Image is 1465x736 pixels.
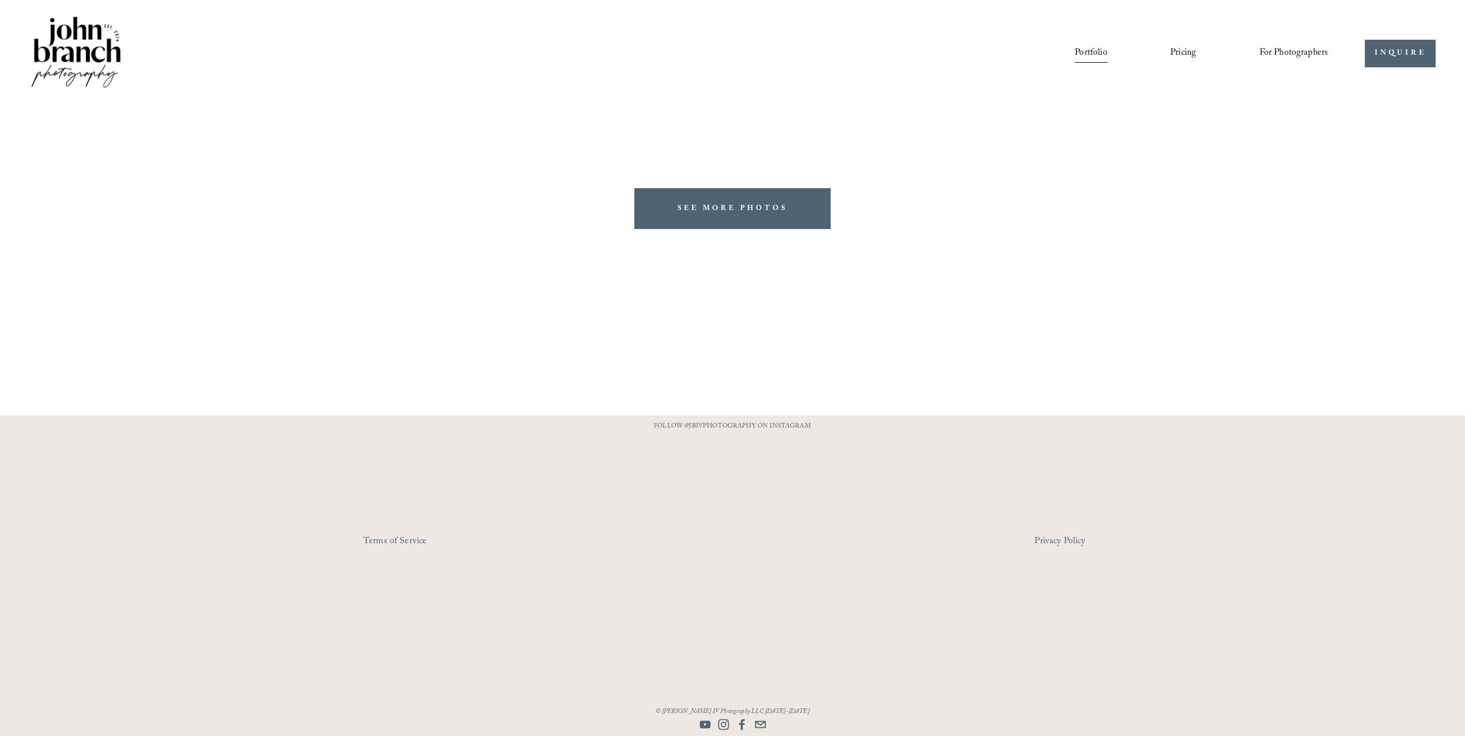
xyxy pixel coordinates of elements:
a: Facebook [736,719,748,730]
em: © [PERSON_NAME] IV Photography LLC [DATE]-[DATE] [656,707,809,718]
a: INQUIRE [1365,40,1436,68]
img: John Branch IV Photography [29,14,123,92]
a: Privacy Policy [1034,533,1135,551]
a: Instagram [718,719,729,730]
a: Terms of Service [363,533,497,551]
a: Portfolio [1075,44,1107,63]
a: YouTube [699,719,711,730]
a: Pricing [1170,44,1196,63]
span: For Photographers [1259,44,1329,62]
a: folder dropdown [1259,44,1329,63]
p: FOLLOW @JBIVPHOTOGRAPHY ON INSTAGRAM [632,421,834,433]
a: SEE MORE PHOTOS [634,188,831,229]
a: info@jbivphotography.com [755,719,766,730]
